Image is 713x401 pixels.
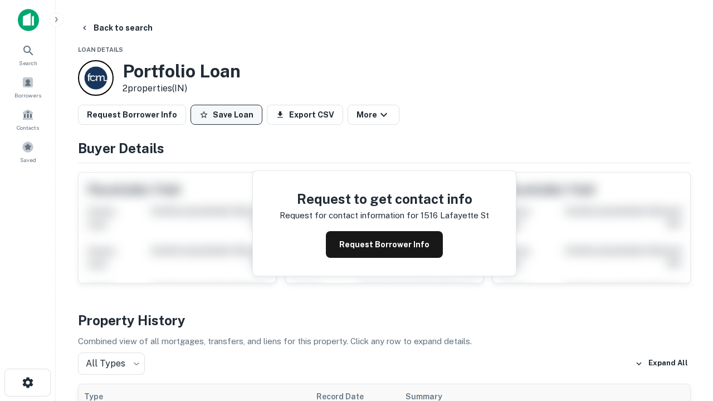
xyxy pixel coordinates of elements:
div: All Types [78,353,145,375]
span: Borrowers [14,91,41,100]
span: Loan Details [78,46,123,53]
iframe: Chat Widget [657,312,713,365]
img: capitalize-icon.png [18,9,39,31]
a: Saved [3,136,52,167]
a: Search [3,40,52,70]
button: More [348,105,399,125]
a: Contacts [3,104,52,134]
button: Request Borrower Info [78,105,186,125]
span: Contacts [17,123,39,132]
p: 2 properties (IN) [123,82,241,95]
h4: Request to get contact info [280,189,489,209]
p: Request for contact information for [280,209,418,222]
h4: Property History [78,310,691,330]
button: Export CSV [267,105,343,125]
button: Save Loan [191,105,262,125]
span: Saved [20,155,36,164]
h3: Portfolio Loan [123,61,241,82]
p: Combined view of all mortgages, transfers, and liens for this property. Click any row to expand d... [78,335,691,348]
button: Request Borrower Info [326,231,443,258]
a: Borrowers [3,72,52,102]
h4: Buyer Details [78,138,691,158]
button: Back to search [76,18,157,38]
span: Search [19,58,37,67]
button: Expand All [632,355,691,372]
p: 1516 lafayette st [421,209,489,222]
